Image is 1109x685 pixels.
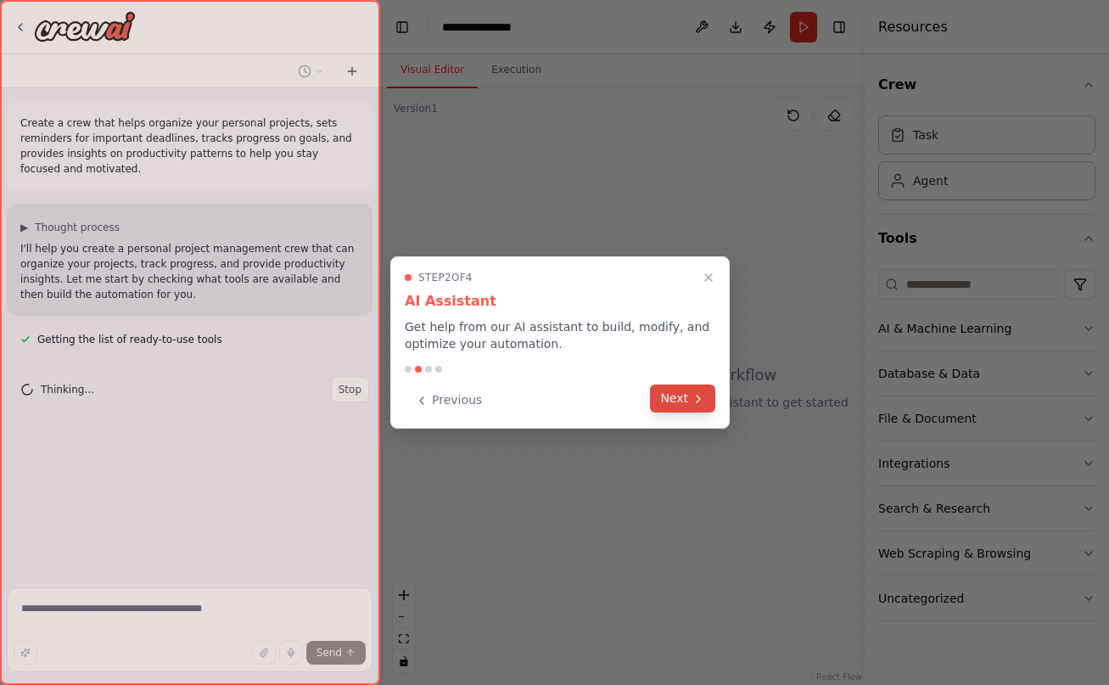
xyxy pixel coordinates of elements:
button: Previous [405,386,492,414]
button: Close walkthrough [698,267,719,288]
button: Next [650,385,715,413]
p: Get help from our AI assistant to build, modify, and optimize your automation. [405,318,715,352]
h3: AI Assistant [405,291,715,312]
button: Hide left sidebar [390,15,414,39]
span: Step 2 of 4 [418,271,473,284]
